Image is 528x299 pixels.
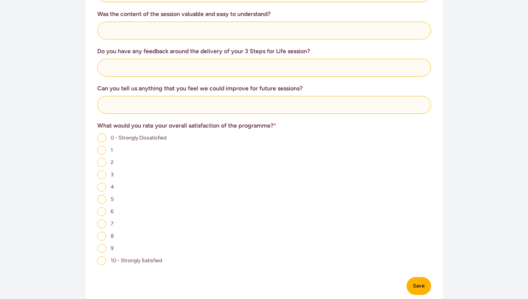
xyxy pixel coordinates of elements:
input: 8 [97,232,106,241]
h3: Was the content of the session valuable and easy to understand? [97,10,431,19]
h3: What would you rate your overall satisfaction of the programme? [97,121,431,130]
button: Save [407,277,431,295]
span: 0 - Strongly Dissatisfied [111,135,167,141]
h3: Do you have any feedback around the delivery of your 3 Steps for Life session? [97,47,431,56]
input: 0 - Strongly Dissatisfied [97,134,106,142]
span: 2 [111,159,114,165]
input: 6 [97,207,106,216]
input: 2 [97,158,106,167]
span: 1 [111,147,113,153]
h3: Can you tell us anything that you feel we could improve for future sessions? [97,84,431,93]
span: 4 [111,184,114,190]
input: 5 [97,195,106,204]
span: 5 [111,196,114,202]
span: 8 [111,233,114,239]
input: 1 [97,146,106,155]
span: 10 - Strongly Satisfied [111,257,162,264]
input: 4 [97,183,106,192]
input: 10 - Strongly Satisfied [97,256,106,265]
input: 9 [97,244,106,253]
input: 3 [97,170,106,179]
span: 6 [111,208,114,215]
span: 9 [111,245,114,251]
input: 7 [97,219,106,228]
span: 3 [111,171,114,178]
span: 7 [111,221,114,227]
